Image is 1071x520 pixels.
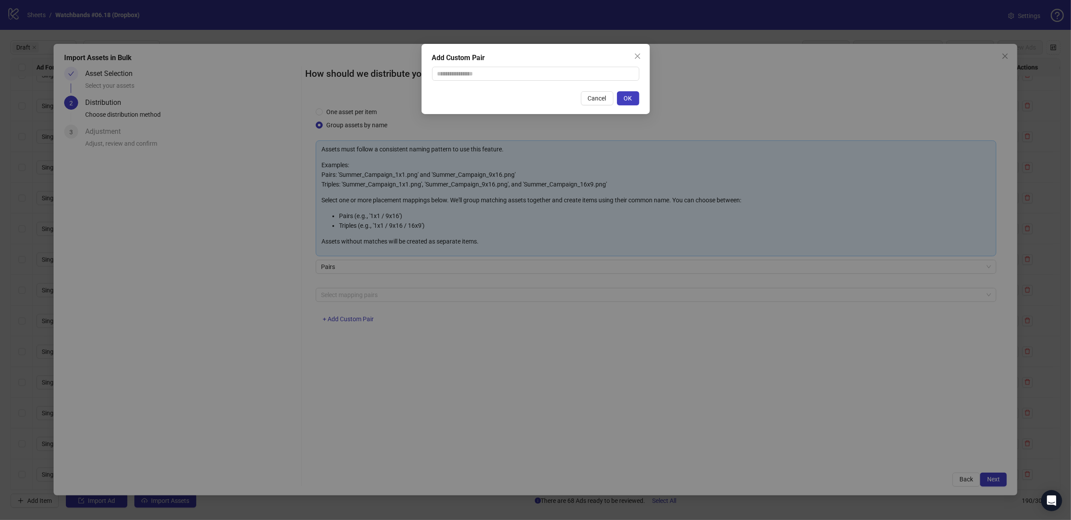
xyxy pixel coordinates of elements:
span: close [634,53,641,60]
button: Cancel [581,91,613,105]
span: Cancel [588,95,606,102]
button: Close [631,49,645,63]
div: Open Intercom Messenger [1041,490,1062,511]
button: OK [617,91,639,105]
div: Add Custom Pair [432,53,639,63]
span: OK [624,95,632,102]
